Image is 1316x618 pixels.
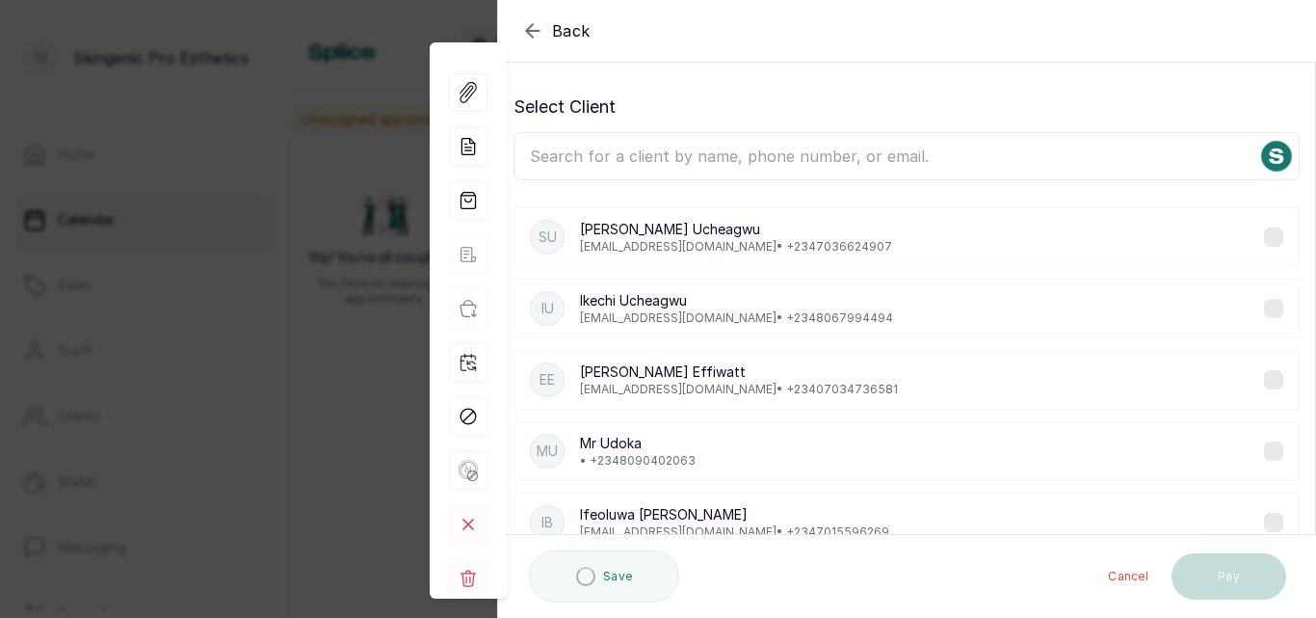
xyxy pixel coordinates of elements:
button: Save [529,551,679,603]
span: Back [552,19,591,42]
p: [EMAIL_ADDRESS][DOMAIN_NAME] • +234 07034736581 [580,382,898,397]
p: [EMAIL_ADDRESS][DOMAIN_NAME] • +234 7015596269 [580,524,889,540]
p: MU [537,442,558,461]
input: Search for a client by name, phone number, or email. [513,132,1300,180]
p: Ifeoluwa [PERSON_NAME] [580,505,889,524]
p: [EMAIL_ADDRESS][DOMAIN_NAME] • +234 7036624907 [580,239,892,255]
p: IU [541,299,554,318]
p: Ikechi Ucheagwu [580,291,893,310]
p: IB [541,513,553,532]
button: Back [521,19,591,42]
p: [EMAIL_ADDRESS][DOMAIN_NAME] • +234 8067994494 [580,310,893,326]
p: SU [539,228,557,247]
p: EE [540,370,555,390]
button: Pay [1171,553,1286,600]
p: [PERSON_NAME] Effiwatt [580,363,898,382]
p: • +234 8090402063 [580,453,696,469]
button: Cancel [1092,553,1164,600]
p: Select Client [513,94,1300,121]
p: Mr Udoka [580,434,696,453]
p: [PERSON_NAME] Ucheagwu [580,220,892,239]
